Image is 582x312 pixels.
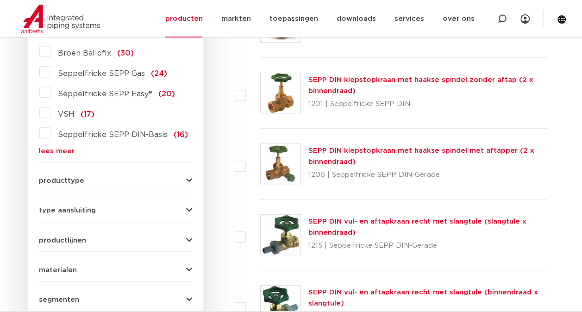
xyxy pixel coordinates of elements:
[39,267,192,274] button: materialen
[39,207,96,214] span: type aansluiting
[308,168,548,182] p: 1206 | Seppelfricke SEPP DIN-Gerade
[151,70,167,77] span: (24)
[117,50,134,57] span: (30)
[308,147,534,165] a: SEPP DIN klepstopkraan met haakse spindel met aftapper (2 x binnendraad)
[39,177,192,184] button: producttype
[81,111,94,118] span: (17)
[158,90,175,98] span: (20)
[261,215,300,255] img: Thumbnail for SEPP DIN vul- en aftapkraan recht met slangtule (slangtule x binnendraad)
[174,131,188,138] span: (16)
[58,131,168,138] span: Seppelfricke SEPP DIN-Basis
[261,73,300,113] img: Thumbnail for SEPP DIN klepstopkraan met haakse spindel zonder aftap (2 x binnendraad)
[39,296,79,303] span: segmenten
[39,237,86,244] span: productlijnen
[261,144,300,184] img: Thumbnail for SEPP DIN klepstopkraan met haakse spindel met aftapper (2 x binnendraad)
[308,289,538,307] a: SEPP DIN vul- en aftapkraan recht met slangtule (binnendraad x slangtule)
[39,177,84,184] span: producttype
[39,207,192,214] button: type aansluiting
[39,148,192,155] a: lees meer
[39,267,77,274] span: materialen
[39,296,192,303] button: segmenten
[308,238,548,253] p: 1215 | Seppelfricke SEPP DIN-Gerade
[58,111,75,118] span: VSH
[58,90,152,98] span: Seppelfricke SEPP Easy®
[39,237,192,244] button: productlijnen
[308,218,526,236] a: SEPP DIN vul- en aftapkraan recht met slangtule (slangtule x binnendraad)
[308,76,533,94] a: SEPP DIN klepstopkraan met haakse spindel zonder aftap (2 x binnendraad)
[308,97,548,112] p: 1201 | Seppelfricke SEPP DIN
[58,50,111,57] span: Broen Ballofix
[58,70,145,77] span: Seppelfricke SEPP Gas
